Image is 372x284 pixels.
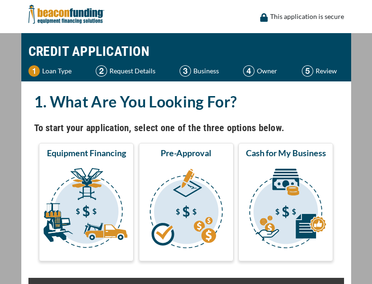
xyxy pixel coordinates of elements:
h2: 1. What Are You Looking For? [34,91,338,113]
p: Review [316,65,337,77]
span: Equipment Financing [47,147,126,159]
img: lock icon to convery security [260,13,268,22]
img: Step 2 [96,65,107,77]
span: Pre-Approval [161,147,211,159]
img: Step 3 [180,65,191,77]
h4: To start your application, select one of the three options below. [34,120,338,136]
p: Request Details [109,65,155,77]
span: Cash for My Business [246,147,326,159]
img: Step 4 [243,65,254,77]
p: Loan Type [42,65,72,77]
h1: CREDIT APPLICATION [28,38,344,65]
button: Cash for My Business [238,143,333,261]
img: Step 1 [28,65,40,77]
button: Pre-Approval [139,143,234,261]
img: Equipment Financing [41,162,132,257]
img: Cash for My Business [240,162,331,257]
img: Pre-Approval [141,162,232,257]
img: Step 5 [302,65,313,77]
p: Owner [257,65,277,77]
button: Equipment Financing [39,143,134,261]
p: Business [193,65,219,77]
p: This application is secure [270,11,344,22]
